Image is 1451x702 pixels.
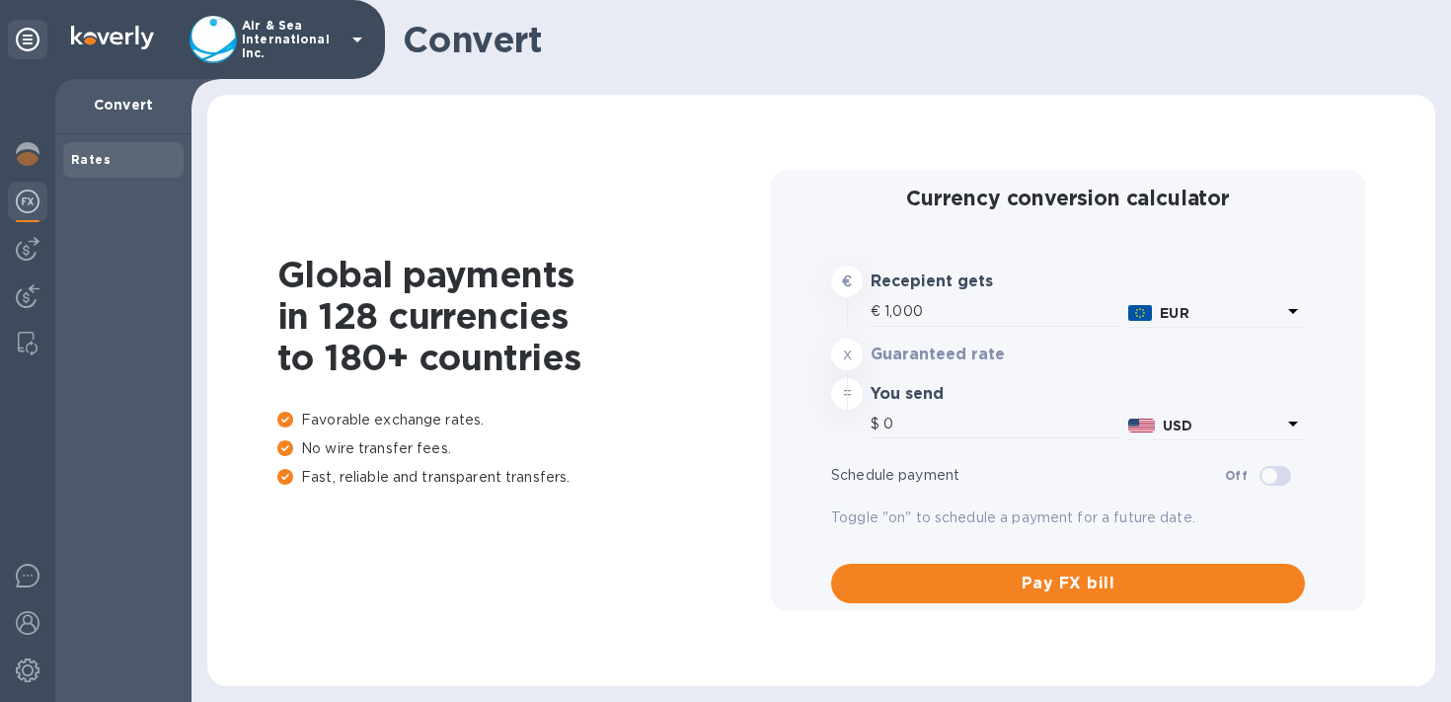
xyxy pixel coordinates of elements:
[1128,419,1155,432] img: USD
[277,467,771,488] p: Fast, reliable and transparent transfers.
[1225,468,1248,483] b: Off
[871,385,1063,404] h3: You send
[884,297,1120,327] input: Amount
[242,19,341,60] p: Air & Sea International Inc.
[831,378,863,410] div: =
[277,254,771,378] h1: Global payments in 128 currencies to 180+ countries
[871,297,884,327] div: €
[831,564,1305,603] button: Pay FX bill
[847,572,1289,595] span: Pay FX bill
[277,410,771,430] p: Favorable exchange rates.
[831,465,1225,486] p: Schedule payment
[842,273,852,289] strong: €
[71,95,176,115] p: Convert
[831,339,863,370] div: x
[1160,305,1188,321] b: EUR
[831,507,1305,528] p: Toggle "on" to schedule a payment for a future date.
[883,410,1120,439] input: Amount
[871,273,1063,291] h3: Recepient gets
[831,186,1305,210] h2: Currency conversion calculator
[277,438,771,459] p: No wire transfer fees.
[71,26,154,49] img: Logo
[1163,418,1192,433] b: USD
[8,20,47,59] div: Unpin categories
[71,152,111,167] b: Rates
[16,190,39,213] img: Foreign exchange
[871,410,883,439] div: $
[871,346,1063,364] h3: Guaranteed rate
[403,19,1419,60] h1: Convert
